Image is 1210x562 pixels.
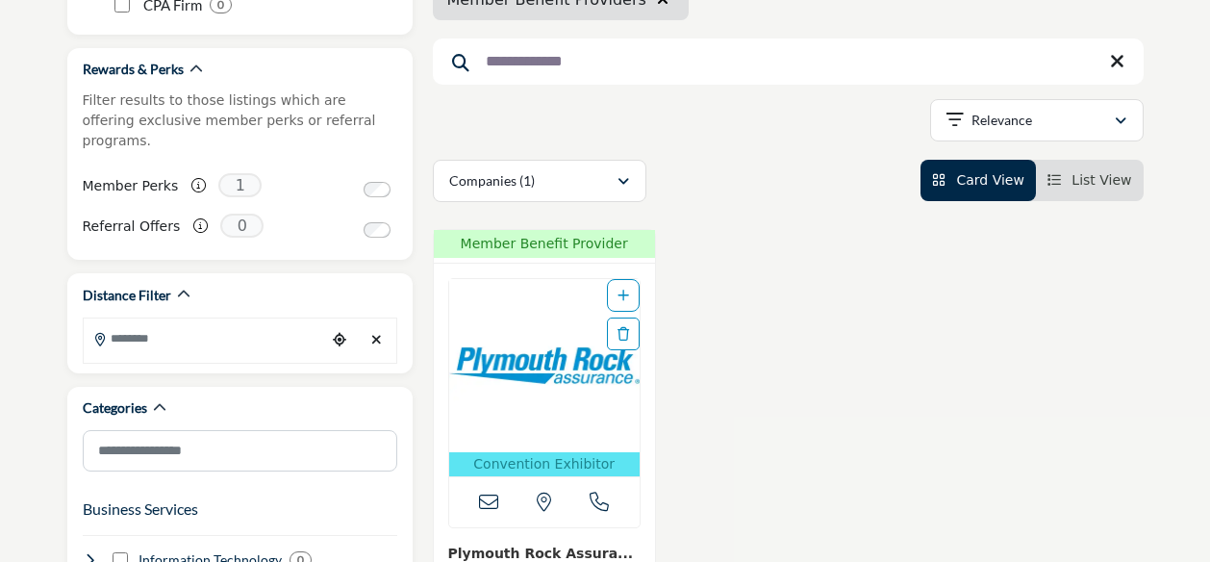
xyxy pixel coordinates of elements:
[83,60,184,79] h2: Rewards & Perks
[449,279,640,476] a: Open Listing in new tab
[218,173,262,197] span: 1
[1071,172,1131,188] span: List View
[83,286,171,305] h2: Distance Filter
[433,160,646,202] button: Companies (1)
[920,160,1036,201] li: Card View
[449,171,535,191] p: Companies (1)
[364,182,391,197] input: Switch to Member Perks
[364,222,391,238] input: Switch to Referral Offers
[618,288,629,303] a: Add To List
[433,38,1144,85] input: Search Keyword
[1047,172,1132,188] a: View List
[83,398,147,418] h2: Categories
[449,279,640,452] img: Plymouth Rock Assurance
[83,90,397,151] p: Filter results to those listings which are offering exclusive member perks or referral programs.
[220,214,264,238] span: 0
[1036,160,1144,201] li: List View
[83,210,181,243] label: Referral Offers
[932,172,1024,188] a: View Card
[956,172,1023,188] span: Card View
[440,234,649,254] span: Member Benefit Provider
[453,454,636,474] p: Convention Exhibitor
[83,430,397,472] input: Search Category
[448,546,634,561] a: Plymouth Rock Assura...
[930,99,1144,141] button: Relevance
[84,319,326,357] input: Search Location
[363,319,391,361] div: Clear search location
[83,498,198,521] button: Business Services
[83,169,179,203] label: Member Perks
[971,111,1032,130] p: Relevance
[325,319,353,361] div: Choose your current location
